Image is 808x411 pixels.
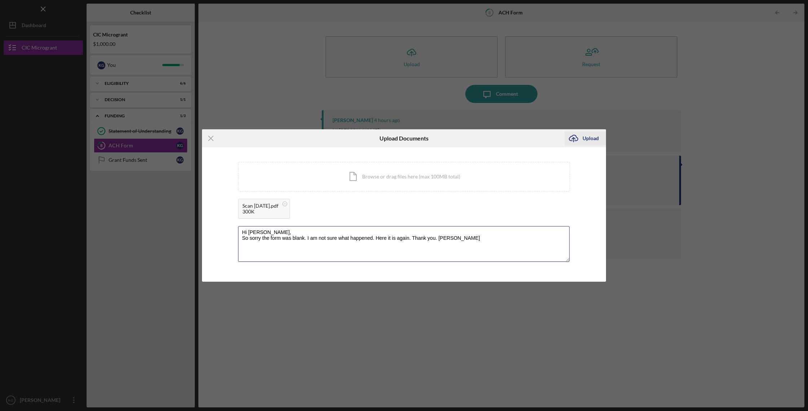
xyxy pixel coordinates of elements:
textarea: Hi [PERSON_NAME], So sorry the form was blank. I am not sure what happened. Here it is again. Tha... [238,226,570,261]
div: Scan [DATE].pdf [242,203,278,209]
h6: Upload Documents [379,135,429,142]
div: 300K [242,209,278,215]
div: Upload [583,131,599,146]
button: Upload [565,131,606,146]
